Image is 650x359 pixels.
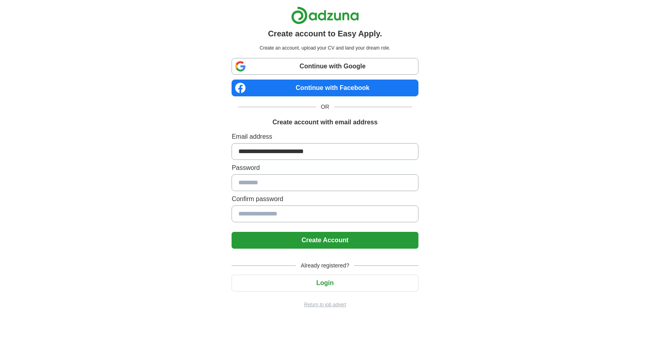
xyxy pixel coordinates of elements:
h1: Create account to Easy Apply. [268,28,382,40]
label: Confirm password [232,194,418,204]
a: Continue with Facebook [232,80,418,96]
img: Adzuna logo [291,6,359,24]
label: Email address [232,132,418,142]
h1: Create account with email address [272,118,377,127]
a: Login [232,279,418,286]
p: Create an account, upload your CV and land your dream role. [233,44,416,52]
label: Password [232,163,418,173]
button: Login [232,275,418,291]
button: Create Account [232,232,418,249]
span: OR [316,103,334,111]
a: Continue with Google [232,58,418,75]
a: Return to job advert [232,301,418,308]
span: Already registered? [296,261,354,270]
